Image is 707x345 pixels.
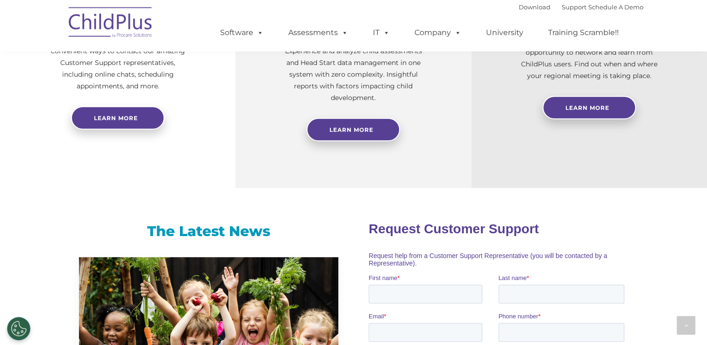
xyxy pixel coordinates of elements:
span: Learn more [94,115,138,122]
a: University [477,23,533,42]
a: IT [364,23,399,42]
span: Last name [130,62,158,69]
a: Download [519,3,550,11]
a: Software [211,23,273,42]
a: Learn more [71,106,164,129]
a: Training Scramble!! [539,23,628,42]
a: Learn More [307,118,400,141]
a: Company [405,23,471,42]
span: Learn More [565,104,609,111]
h3: The Latest News [79,222,338,241]
font: | [519,3,643,11]
button: Cookies Settings [7,317,30,340]
img: ChildPlus by Procare Solutions [64,0,157,47]
p: Experience and analyze child assessments and Head Start data management in one system with zero c... [282,45,424,104]
span: Phone number [130,100,170,107]
a: Support [562,3,586,11]
p: Not using ChildPlus? These are a great opportunity to network and learn from ChildPlus users. Fin... [518,35,660,82]
a: Schedule A Demo [588,3,643,11]
p: Need help with ChildPlus? We offer many convenient ways to contact our amazing Customer Support r... [47,34,189,92]
a: Assessments [279,23,357,42]
span: Learn More [329,126,373,133]
a: Learn More [543,96,636,119]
